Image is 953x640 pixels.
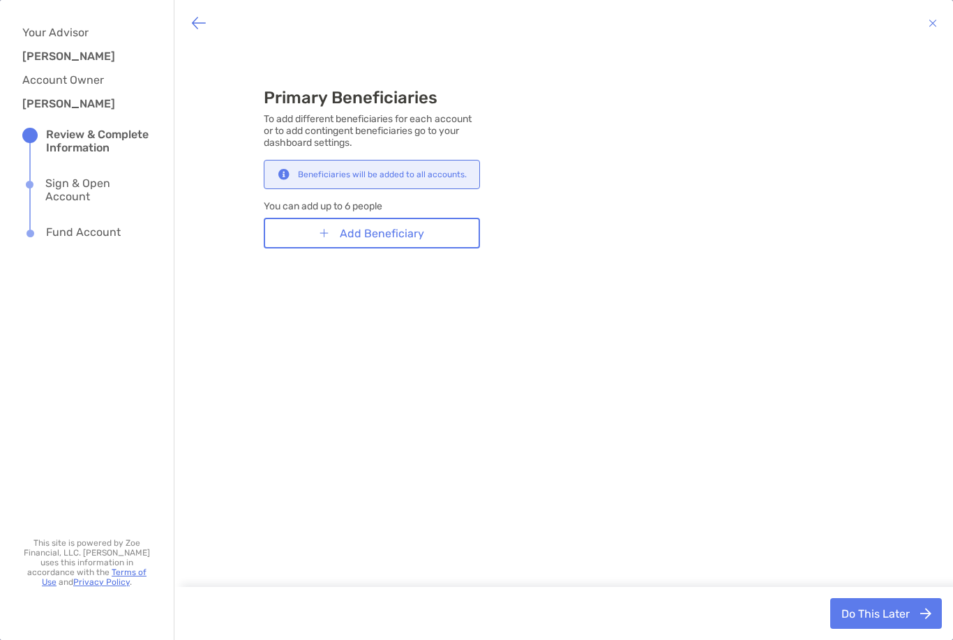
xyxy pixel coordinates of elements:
[42,567,147,587] a: Terms of Use
[264,113,480,149] p: To add different beneficiaries for each account or to add contingent beneficiaries go to your das...
[22,538,151,587] p: This site is powered by Zoe Financial, LLC. [PERSON_NAME] uses this information in accordance wit...
[298,170,467,179] div: Beneficiaries will be added to all accounts.
[73,577,130,587] a: Privacy Policy
[319,228,329,238] img: button icon
[22,97,134,110] h3: [PERSON_NAME]
[929,15,937,31] img: button icon
[264,88,480,107] h3: Primary Beneficiaries
[22,50,134,63] h3: [PERSON_NAME]
[46,128,151,154] div: Review & Complete Information
[276,169,292,180] img: Notification icon
[920,608,931,619] img: button icon
[190,15,207,31] img: button icon
[264,200,480,212] span: You can add up to 6 people
[46,225,121,241] div: Fund Account
[264,218,480,248] button: Add Beneficiary
[830,598,942,629] button: Do This Later
[22,73,141,87] h4: Account Owner
[22,26,141,39] h4: Your Advisor
[45,177,151,203] div: Sign & Open Account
